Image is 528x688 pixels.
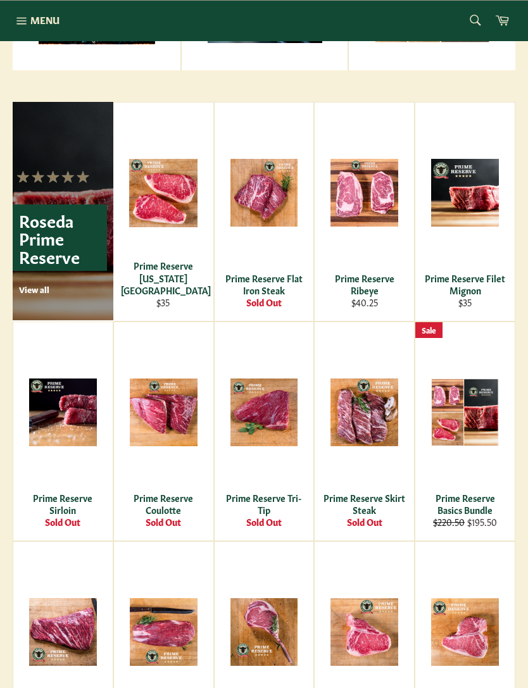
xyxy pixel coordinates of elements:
img: Prime Reserve Flank Steak [130,598,198,666]
img: Prime Reserve T-Bone Steak [330,598,398,666]
a: Prime Reserve Basics Bundle Prime Reserve Basics Bundle $220.50 $195.50 [415,322,515,541]
div: Prime Reserve Skirt Steak [323,492,406,516]
img: Prime Reserve Tri-Tip [230,378,298,446]
div: $35 [121,296,205,308]
a: Roseda Prime Reserve View all [13,102,113,320]
img: Prime Reserve Cowboy Steak [230,598,298,666]
p: View all [19,284,107,295]
div: $35 [424,296,507,308]
img: Prime Reserve Porterhouse [431,598,499,666]
div: Prime Reserve Ribeye [323,272,406,297]
span: Menu [30,13,60,27]
a: Prime Reserve Ribeye Prime Reserve Ribeye $40.25 [314,102,415,322]
s: $220.50 [433,515,465,528]
img: Prime Reserve Bavette [29,598,97,666]
img: Prime Reserve Coulotte [130,378,198,446]
img: Prime Reserve Ribeye [330,159,398,227]
div: Sold Out [122,516,205,528]
img: Prime Reserve Filet Mignon [431,159,499,227]
div: Prime Reserve Sirloin [22,492,105,516]
div: Prime Reserve Basics Bundle [424,492,507,516]
div: $195.50 [424,516,507,528]
img: Prime Reserve Skirt Steak [330,378,398,446]
div: Prime Reserve [US_STATE][GEOGRAPHIC_DATA] [121,260,205,296]
img: Prime Reserve Basics Bundle [431,378,499,446]
div: Prime Reserve Flat Iron Steak [222,272,306,297]
img: Prime Reserve Sirloin [29,378,97,446]
div: Prime Reserve Filet Mignon [424,272,507,297]
div: Sold Out [222,296,306,308]
div: Prime Reserve Tri-Tip [222,492,306,516]
a: Prime Reserve Skirt Steak Prime Reserve Skirt Steak Sold Out [314,322,415,541]
div: Sold Out [22,516,105,528]
a: Prime Reserve Tri-Tip Prime Reserve Tri-Tip Sold Out [214,322,315,541]
a: Prime Reserve Flat Iron Steak Prime Reserve Flat Iron Steak Sold Out [214,102,315,322]
img: Prime Reserve New York Strip [129,159,198,227]
a: Prime Reserve Sirloin Prime Reserve Sirloin Sold Out [13,322,113,541]
div: Sale [415,322,443,338]
p: Roseda Prime Reserve [13,204,107,272]
div: Prime Reserve Coulotte [122,492,205,516]
div: $40.25 [323,296,406,308]
img: Prime Reserve Flat Iron Steak [230,159,298,227]
a: Prime Reserve New York Strip Prime Reserve [US_STATE][GEOGRAPHIC_DATA] $35 [113,102,214,322]
div: Sold Out [323,516,406,528]
div: Sold Out [222,516,306,528]
a: Prime Reserve Coulotte Prime Reserve Coulotte Sold Out [113,322,214,541]
a: Prime Reserve Filet Mignon Prime Reserve Filet Mignon $35 [415,102,515,322]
